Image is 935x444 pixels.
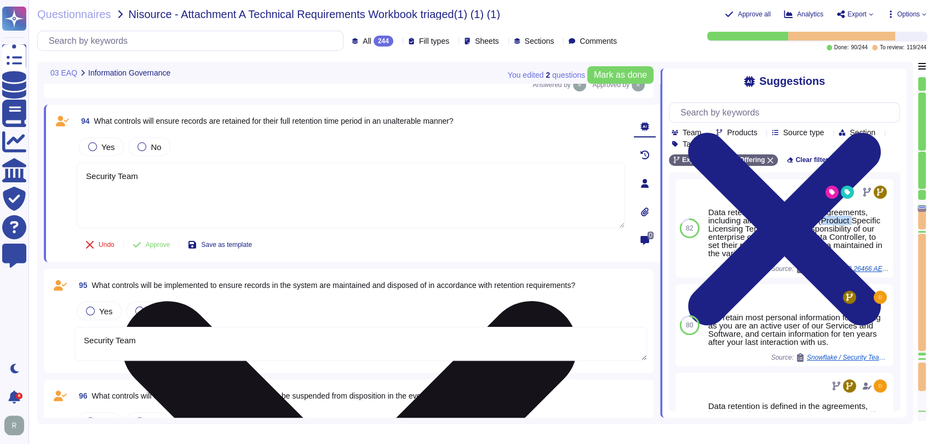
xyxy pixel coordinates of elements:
img: user [874,379,887,393]
span: 95 [74,281,88,289]
span: Nisource - Attachment A Technical Requirements Workbook triaged(1) (1) (1) [129,9,500,20]
span: What controls will ensure records are retained for their full retention time period in an unalter... [94,117,454,125]
span: 80 [686,322,693,328]
button: Mark as done [587,66,653,84]
span: Sheets [475,37,499,45]
span: Sections [525,37,554,45]
span: To review: [880,45,904,50]
input: Search by keywords [675,103,899,122]
textarea: Security Team [77,163,625,228]
span: 94 [77,117,90,125]
img: user [874,291,887,304]
textarea: Security Team [74,327,647,361]
button: Analytics [784,10,823,19]
span: No [151,142,161,152]
span: Approve all [738,11,771,18]
img: user [4,416,24,435]
span: Analytics [797,11,823,18]
span: Approved by [593,82,629,88]
button: Approve all [725,10,771,19]
span: 0 [647,232,653,239]
span: Answered by [532,82,570,88]
span: Export [847,11,867,18]
span: Mark as done [594,71,647,79]
b: 2 [546,71,550,79]
span: All [363,37,371,45]
span: You edited question s [508,71,585,79]
button: user [2,413,32,437]
div: 8 [16,393,22,399]
span: 96 [74,392,88,400]
span: Comments [580,37,617,45]
div: 244 [374,36,393,47]
span: Fill types [419,37,449,45]
span: Yes [101,142,114,152]
span: 82 [686,225,693,232]
span: Information Governance [88,69,170,77]
span: 119 / 244 [907,45,926,50]
span: 03 EAQ [50,69,77,77]
span: 90 / 244 [851,45,868,50]
span: Options [897,11,920,18]
span: Questionnaires [37,9,111,20]
input: Search by keywords [43,31,343,50]
span: Done: [834,45,849,50]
